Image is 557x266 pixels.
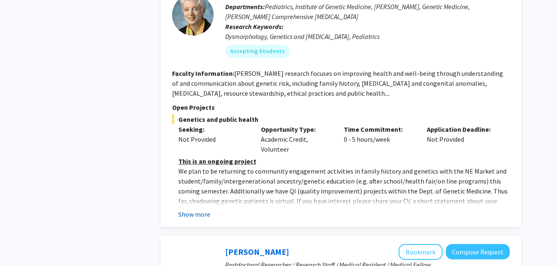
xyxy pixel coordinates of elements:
[225,247,289,257] a: [PERSON_NAME]
[172,102,510,112] p: Open Projects
[172,114,510,124] span: Genetics and public health
[178,166,510,226] p: We plan to be returning to community engagement activities in family history and genetics with th...
[178,209,210,219] button: Show more
[172,69,234,77] b: Faculty Information:
[421,124,503,154] div: Not Provided
[6,229,35,260] iframe: Chat
[446,244,510,259] button: Compose Request to Sixuan Li
[225,31,510,41] div: Dysmorphology, Genetics and [MEDICAL_DATA], Pediatrics
[344,124,414,134] p: Time Commitment:
[225,2,265,11] b: Departments:
[255,124,338,154] div: Academic Credit, Volunteer
[261,124,331,134] p: Opportunity Type:
[178,124,249,134] p: Seeking:
[399,244,443,260] button: Add Sixuan Li to Bookmarks
[225,22,284,31] b: Research Keywords:
[225,2,470,21] span: Pediatrics, Institute of Genetic Medicine, [PERSON_NAME], Genetic Medicine, [PERSON_NAME] Compreh...
[178,134,249,144] div: Not Provided
[225,45,290,58] mat-chip: Accepting Students
[427,124,497,134] p: Application Deadline:
[338,124,421,154] div: 0 - 5 hours/week
[172,69,503,97] fg-read-more: [PERSON_NAME] research focuses on improving health and well-being through understanding of and co...
[178,157,256,165] u: This is an ongoing project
